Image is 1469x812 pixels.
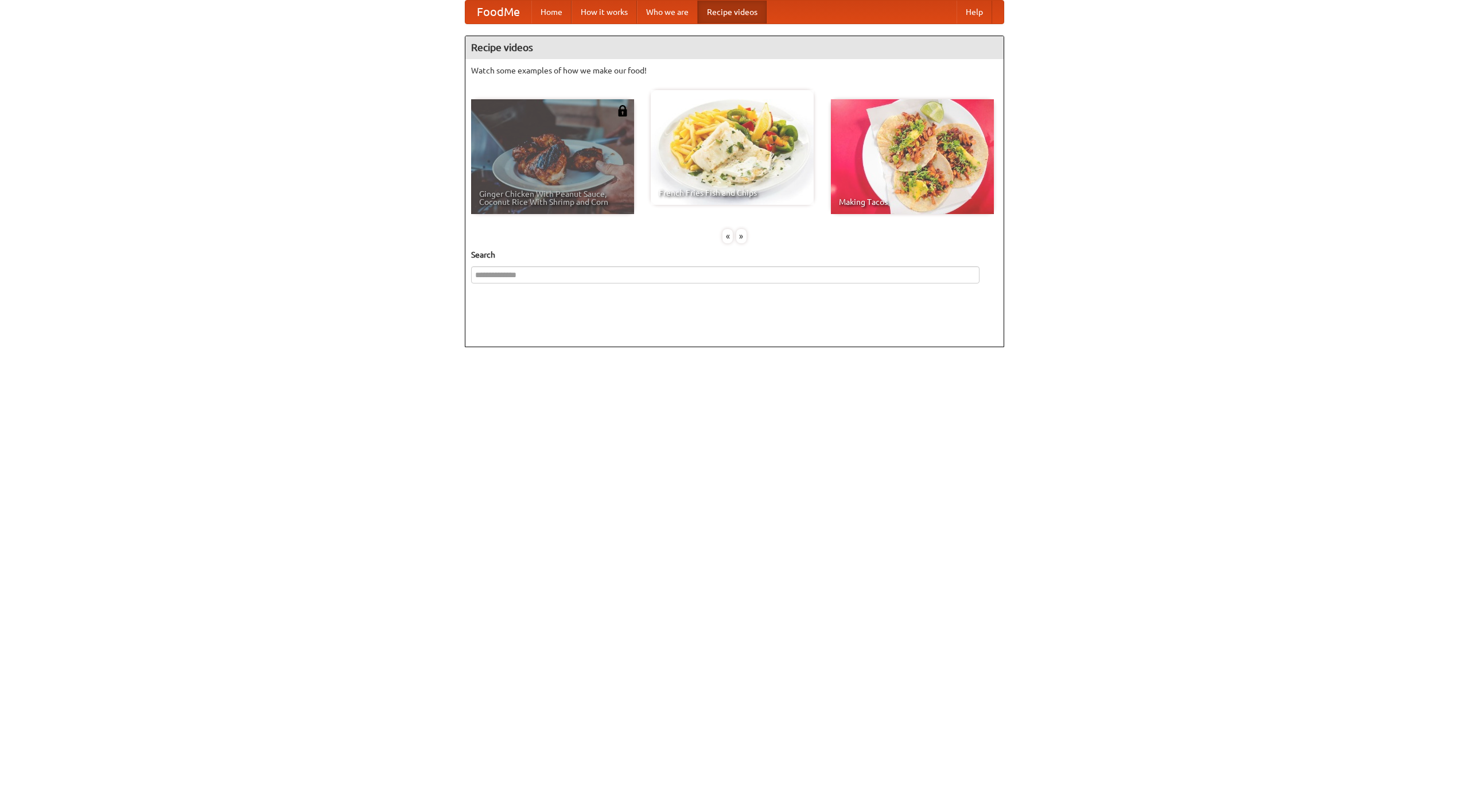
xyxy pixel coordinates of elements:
h4: Recipe videos [465,36,1004,59]
div: » [736,229,747,243]
a: Help [957,1,992,24]
span: Making Tacos [839,198,986,206]
a: Who we are [637,1,698,24]
a: Making Tacos [831,99,994,214]
a: How it works [572,1,637,24]
h5: Search [471,249,998,261]
span: French Fries Fish and Chips [659,189,806,197]
p: Watch some examples of how we make our food! [471,65,998,76]
img: 483408.png [617,105,628,116]
a: FoodMe [465,1,531,24]
a: Home [531,1,572,24]
a: Recipe videos [698,1,767,24]
div: « [722,229,733,243]
a: French Fries Fish and Chips [651,90,814,205]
